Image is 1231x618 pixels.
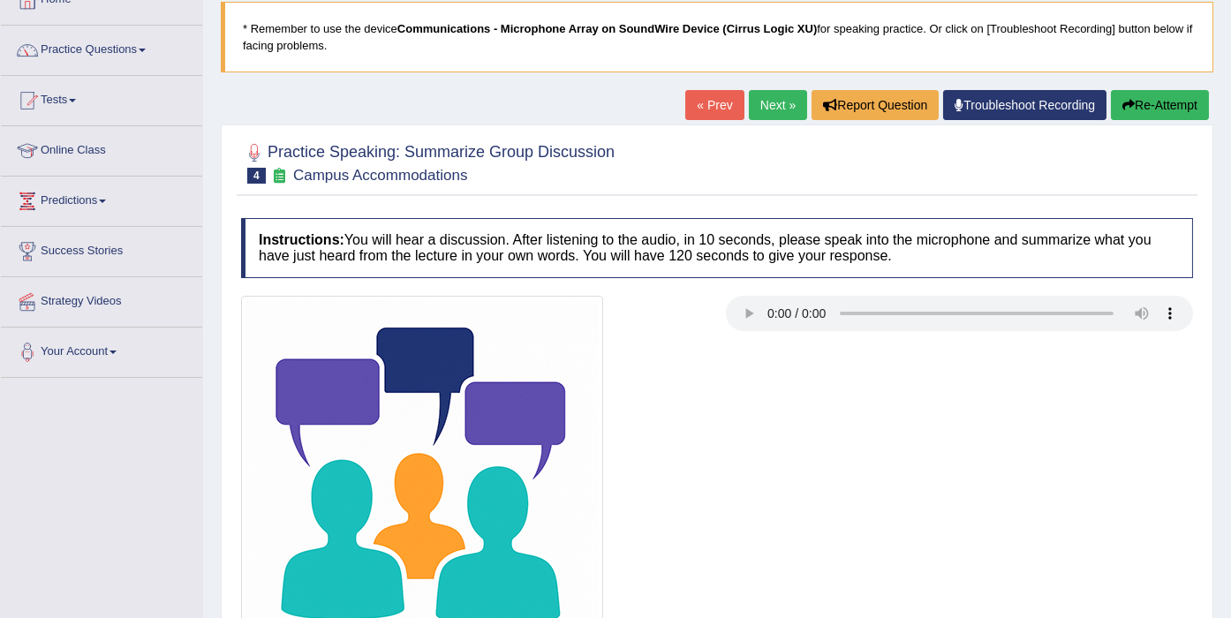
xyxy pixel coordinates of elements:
a: Tests [1,76,202,120]
a: Practice Questions [1,26,202,70]
a: Strategy Videos [1,277,202,321]
small: Campus Accommodations [293,167,467,184]
b: Instructions: [259,232,344,247]
a: Your Account [1,328,202,372]
button: Re-Attempt [1111,90,1209,120]
small: Exam occurring question [270,168,289,185]
a: Troubleshoot Recording [943,90,1106,120]
h4: You will hear a discussion. After listening to the audio, in 10 seconds, please speak into the mi... [241,218,1193,277]
a: « Prev [685,90,744,120]
a: Success Stories [1,227,202,271]
span: 4 [247,168,266,184]
button: Report Question [812,90,939,120]
a: Predictions [1,177,202,221]
a: Online Class [1,126,202,170]
blockquote: * Remember to use the device for speaking practice. Or click on [Troubleshoot Recording] button b... [221,2,1213,72]
a: Next » [749,90,807,120]
b: Communications - Microphone Array on SoundWire Device (Cirrus Logic XU) [397,22,817,35]
h2: Practice Speaking: Summarize Group Discussion [241,139,615,184]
